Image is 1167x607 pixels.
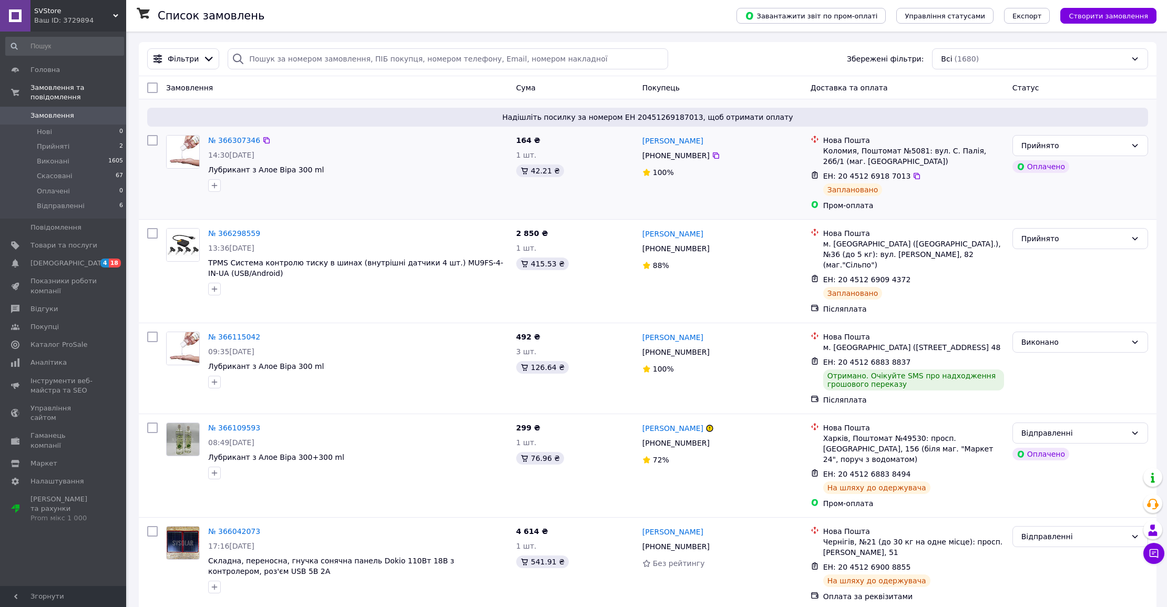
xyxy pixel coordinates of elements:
[208,424,260,432] a: № 366109593
[109,259,121,268] span: 18
[516,84,536,92] span: Cума
[516,438,537,447] span: 1 шт.
[823,275,911,284] span: ЕН: 20 4512 6909 4372
[37,171,73,181] span: Скасовані
[30,358,67,367] span: Аналітика
[823,563,911,571] span: ЕН: 20 4512 6900 8855
[30,431,97,450] span: Гаманець компанії
[653,365,674,373] span: 100%
[823,481,930,494] div: На шляху до одержувача
[823,135,1004,146] div: Нова Пошта
[1021,531,1127,542] div: Відправленні
[823,537,1004,558] div: Чернігів, №21 (до 30 кг на одне місце): просп. [PERSON_NAME], 51
[208,542,254,550] span: 17:16[DATE]
[1012,160,1069,173] div: Оплачено
[30,513,97,523] div: Prom мікс 1 000
[208,151,254,159] span: 14:30[DATE]
[166,332,200,365] a: Фото товару
[1050,11,1156,19] a: Створити замовлення
[745,11,877,20] span: Завантажити звіт по пром-оплаті
[642,229,703,239] a: [PERSON_NAME]
[823,591,1004,602] div: Оплата за реквізитами
[37,157,69,166] span: Виконані
[823,358,911,366] span: ЕН: 20 4512 6883 8837
[167,229,199,261] img: Фото товару
[941,54,952,64] span: Всі
[823,498,1004,509] div: Пром-оплата
[823,470,911,478] span: ЕН: 20 4512 6883 8494
[168,54,199,64] span: Фільтри
[166,135,200,169] a: Фото товару
[208,259,503,277] a: TPMS Система контролю тиску в шинах (внутрішні датчики 4 шт.) MU9FS-4-IN-UA (USB/Android)
[516,542,537,550] span: 1 шт.
[823,146,1004,167] div: Коломия, Поштомат №5081: вул. С. Палія, 26б/1 (маг. [GEOGRAPHIC_DATA])
[208,136,260,145] a: № 366307346
[30,495,97,523] span: [PERSON_NAME] та рахунки
[158,9,264,22] h1: Список замовлень
[208,557,454,575] a: Складна, переносна, гнучка сонячна панель Dokio 110Вт 18В з контролером, роз'єм USB 5В 2А
[653,456,669,464] span: 72%
[208,453,344,461] a: Лубрикант з Алое Віра 300+300 ml
[653,559,705,568] span: Без рейтингу
[30,376,97,395] span: Інструменти веб-майстра та SEO
[30,83,126,102] span: Замовлення та повідомлення
[30,223,81,232] span: Повідомлення
[167,136,199,168] img: Фото товару
[516,361,569,374] div: 126.64 ₴
[823,183,883,196] div: Заплановано
[119,201,123,211] span: 6
[642,84,680,92] span: Покупець
[1012,12,1042,20] span: Експорт
[167,332,199,365] img: Фото товару
[166,423,200,456] a: Фото товару
[166,84,213,92] span: Замовлення
[653,168,674,177] span: 100%
[34,6,113,16] span: SVStore
[905,12,985,20] span: Управління статусами
[516,347,537,356] span: 3 шт.
[823,574,930,587] div: На шляху до одержувача
[1021,336,1127,348] div: Виконано
[823,332,1004,342] div: Нова Пошта
[119,127,123,137] span: 0
[167,527,199,559] img: Фото товару
[30,65,60,75] span: Головна
[208,244,254,252] span: 13:36[DATE]
[516,333,540,341] span: 492 ₴
[228,48,668,69] input: Пошук за номером замовлення, ПІБ покупця, номером телефону, Email, номером накладної
[896,8,994,24] button: Управління статусами
[208,229,260,238] a: № 366298559
[1021,427,1127,439] div: Відправленні
[208,333,260,341] a: № 366115042
[208,362,324,371] span: Лубрикант з Алое Віра 300 ml
[208,438,254,447] span: 08:49[DATE]
[516,229,548,238] span: 2 850 ₴
[30,477,84,486] span: Налаштування
[1069,12,1148,20] span: Створити замовлення
[823,342,1004,353] div: м. [GEOGRAPHIC_DATA] ([STREET_ADDRESS] 48
[516,424,540,432] span: 299 ₴
[642,332,703,343] a: [PERSON_NAME]
[736,8,886,24] button: Завантажити звіт по пром-оплаті
[1143,543,1164,564] button: Чат з покупцем
[516,136,540,145] span: 164 ₴
[823,423,1004,433] div: Нова Пошта
[823,369,1004,390] div: Отримано. Очікуйте SMS про надходження грошового переказу
[37,201,85,211] span: Відправленні
[167,423,199,456] img: Фото товару
[823,433,1004,465] div: Харків, Поштомат №49530: просп. [GEOGRAPHIC_DATA], 156 (біля маг. "Маркет 24", поруч з водоматом)
[823,239,1004,270] div: м. [GEOGRAPHIC_DATA] ([GEOGRAPHIC_DATA].), №36 (до 5 кг): вул. [PERSON_NAME], 82 (маг."Сільпо")
[642,348,710,356] span: [PHONE_NUMBER]
[34,16,126,25] div: Ваш ID: 3729894
[37,187,70,196] span: Оплачені
[30,459,57,468] span: Маркет
[955,55,979,63] span: (1680)
[37,127,52,137] span: Нові
[30,304,58,314] span: Відгуки
[30,404,97,423] span: Управління сайтом
[108,157,123,166] span: 1605
[516,164,564,177] div: 42.21 ₴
